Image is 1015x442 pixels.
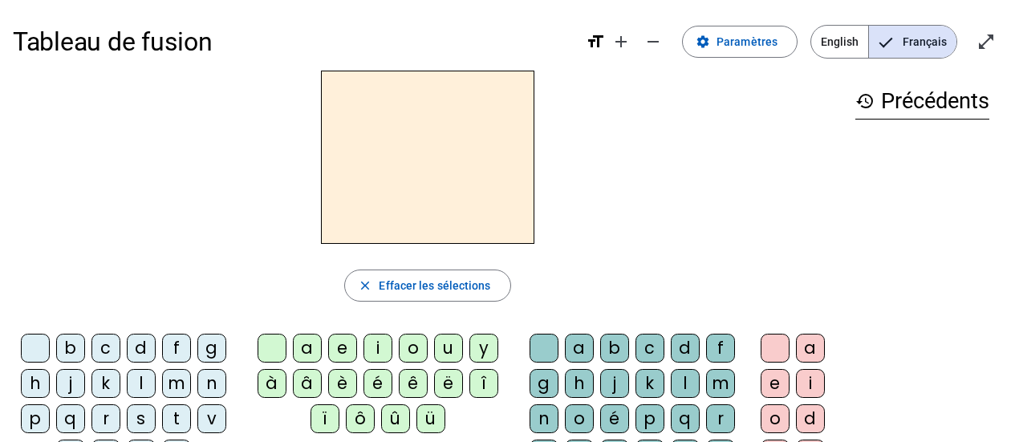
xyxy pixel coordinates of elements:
[635,404,664,433] div: p
[530,404,558,433] div: n
[399,369,428,398] div: ê
[346,404,375,433] div: ô
[56,404,85,433] div: q
[197,404,226,433] div: v
[293,369,322,398] div: â
[671,334,700,363] div: d
[530,369,558,398] div: g
[600,334,629,363] div: b
[855,91,875,111] mat-icon: history
[706,334,735,363] div: f
[605,26,637,58] button: Augmenter la taille de la police
[796,369,825,398] div: i
[706,404,735,433] div: r
[869,26,956,58] span: Français
[56,369,85,398] div: j
[127,404,156,433] div: s
[637,26,669,58] button: Diminuer la taille de la police
[13,16,573,67] h1: Tableau de fusion
[399,334,428,363] div: o
[21,404,50,433] div: p
[761,369,790,398] div: e
[696,34,710,49] mat-icon: settings
[644,32,663,51] mat-icon: remove
[379,276,490,295] span: Effacer les sélections
[91,369,120,398] div: k
[811,26,868,58] span: English
[363,334,392,363] div: i
[976,32,996,51] mat-icon: open_in_full
[197,369,226,398] div: n
[796,334,825,363] div: a
[970,26,1002,58] button: Entrer en plein écran
[381,404,410,433] div: û
[469,369,498,398] div: î
[127,334,156,363] div: d
[565,334,594,363] div: a
[761,404,790,433] div: o
[671,369,700,398] div: l
[416,404,445,433] div: ü
[56,334,85,363] div: b
[717,32,777,51] span: Paramètres
[162,404,191,433] div: t
[635,369,664,398] div: k
[293,334,322,363] div: a
[311,404,339,433] div: ï
[855,83,989,120] h3: Précédents
[600,369,629,398] div: j
[565,369,594,398] div: h
[162,369,191,398] div: m
[682,26,798,58] button: Paramètres
[565,404,594,433] div: o
[635,334,664,363] div: c
[328,334,357,363] div: e
[671,404,700,433] div: q
[434,369,463,398] div: ë
[21,369,50,398] div: h
[706,369,735,398] div: m
[434,334,463,363] div: u
[600,404,629,433] div: é
[127,369,156,398] div: l
[91,404,120,433] div: r
[810,25,957,59] mat-button-toggle-group: Language selection
[363,369,392,398] div: é
[91,334,120,363] div: c
[162,334,191,363] div: f
[328,369,357,398] div: è
[796,404,825,433] div: d
[611,32,631,51] mat-icon: add
[344,270,510,302] button: Effacer les sélections
[469,334,498,363] div: y
[258,369,286,398] div: à
[586,32,605,51] mat-icon: format_size
[358,278,372,293] mat-icon: close
[197,334,226,363] div: g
